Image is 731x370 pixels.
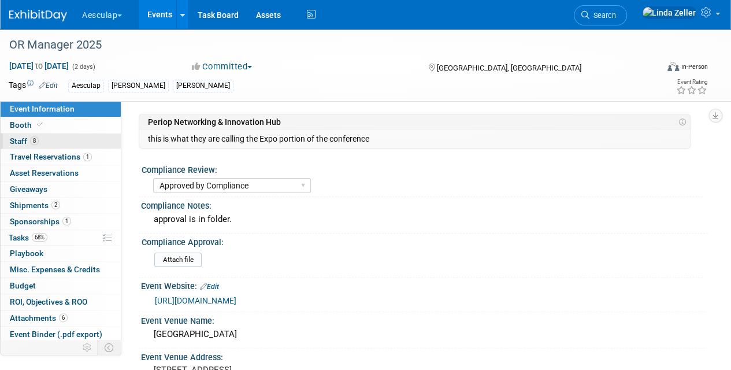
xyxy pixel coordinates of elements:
span: Misc. Expenses & Credits [10,265,100,274]
span: Event Information [10,104,75,113]
div: Compliance Notes: [141,197,708,212]
span: [DATE] [DATE] [9,61,69,71]
span: 1 [83,153,92,161]
span: (2 days) [71,63,95,71]
span: Travel Reservations [10,152,92,161]
td: Personalize Event Tab Strip [77,340,98,355]
button: Committed [188,61,257,73]
a: Booth [1,117,121,133]
a: Shipments2 [1,198,121,213]
div: Event Venue Address: [141,349,708,363]
td: Periop Networking & Innovation Hub [148,117,675,127]
a: Tasks68% [1,230,121,246]
td: Tags [9,79,58,92]
a: Playbook [1,246,121,261]
div: Compliance Review: [142,161,703,176]
div: Event Website: [141,277,708,293]
span: 8 [30,136,39,145]
div: Compliance Approval: [142,234,703,248]
a: Misc. Expenses & Credits [1,262,121,277]
img: Format-Inperson.png [667,62,679,71]
a: ROI, Objectives & ROO [1,294,121,310]
span: 2 [51,201,60,209]
div: Aesculap [68,80,104,92]
a: Giveaways [1,182,121,197]
div: Event Format [606,60,708,77]
span: Asset Reservations [10,168,79,177]
a: [URL][DOMAIN_NAME] [155,296,236,305]
div: Event Rating [676,79,707,85]
span: 6 [59,313,68,322]
td: this is what they are calling the Expo portion of the conference [148,134,678,144]
a: Asset Reservations [1,165,121,181]
span: to [34,61,44,71]
a: Budget [1,278,121,294]
span: 1 [62,217,71,225]
span: Shipments [10,201,60,210]
span: Budget [10,281,36,290]
span: Event Binder (.pdf export) [10,330,102,339]
div: In-Person [681,62,708,71]
span: [GEOGRAPHIC_DATA], [GEOGRAPHIC_DATA] [436,64,581,72]
a: Event Information [1,101,121,117]
i: Booth reservation complete [37,121,43,128]
span: Playbook [10,249,43,258]
span: 68% [32,233,47,242]
div: OR Manager 2025 [5,35,648,55]
img: Linda Zeller [642,6,696,19]
span: ROI, Objectives & ROO [10,297,87,306]
div: [GEOGRAPHIC_DATA] [150,325,699,343]
div: [PERSON_NAME] [173,80,233,92]
div: Event Venue Name: [141,312,708,327]
a: Attachments6 [1,310,121,326]
a: Staff8 [1,134,121,149]
a: Travel Reservations1 [1,149,121,165]
span: Search [589,11,616,20]
a: Event Binder (.pdf export) [1,327,121,342]
span: Giveaways [10,184,47,194]
span: Attachments [10,313,68,323]
img: ExhibitDay [9,10,67,21]
td: Toggle Event Tabs [98,340,121,355]
span: Staff [10,136,39,146]
a: Edit [39,82,58,90]
span: Tasks [9,233,47,242]
a: Edit [200,283,219,291]
div: [PERSON_NAME] [108,80,169,92]
a: Sponsorships1 [1,214,121,230]
span: Sponsorships [10,217,71,226]
a: Search [574,5,627,25]
div: approval is in folder. [150,210,699,228]
span: Booth [10,120,45,129]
